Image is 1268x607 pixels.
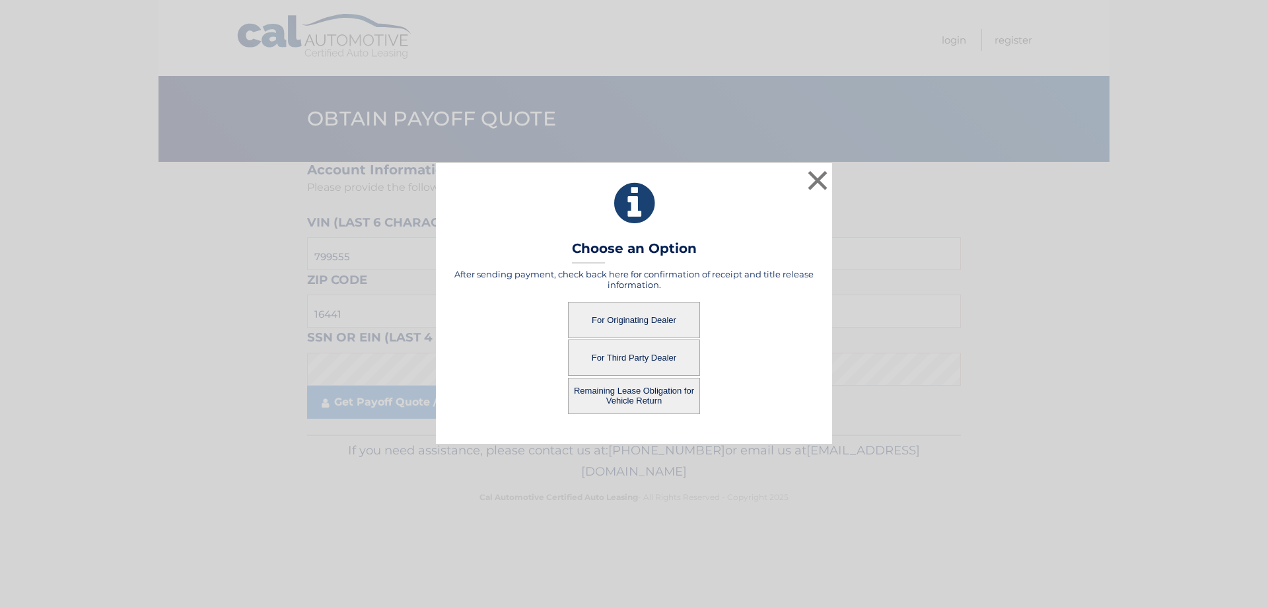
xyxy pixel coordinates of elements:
button: × [804,167,831,194]
h3: Choose an Option [572,240,697,264]
button: Remaining Lease Obligation for Vehicle Return [568,378,700,414]
button: For Originating Dealer [568,302,700,338]
h5: After sending payment, check back here for confirmation of receipt and title release information. [452,269,816,290]
button: For Third Party Dealer [568,339,700,376]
